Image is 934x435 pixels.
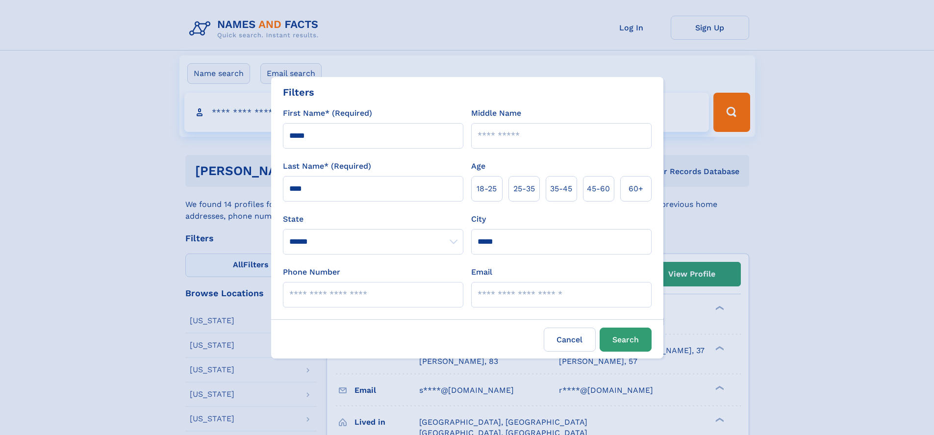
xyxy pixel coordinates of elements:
[477,183,497,195] span: 18‑25
[471,213,486,225] label: City
[283,213,463,225] label: State
[283,85,314,100] div: Filters
[283,160,371,172] label: Last Name* (Required)
[471,160,485,172] label: Age
[629,183,643,195] span: 60+
[283,107,372,119] label: First Name* (Required)
[544,328,596,352] label: Cancel
[550,183,572,195] span: 35‑45
[587,183,610,195] span: 45‑60
[513,183,535,195] span: 25‑35
[471,266,492,278] label: Email
[471,107,521,119] label: Middle Name
[283,266,340,278] label: Phone Number
[600,328,652,352] button: Search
